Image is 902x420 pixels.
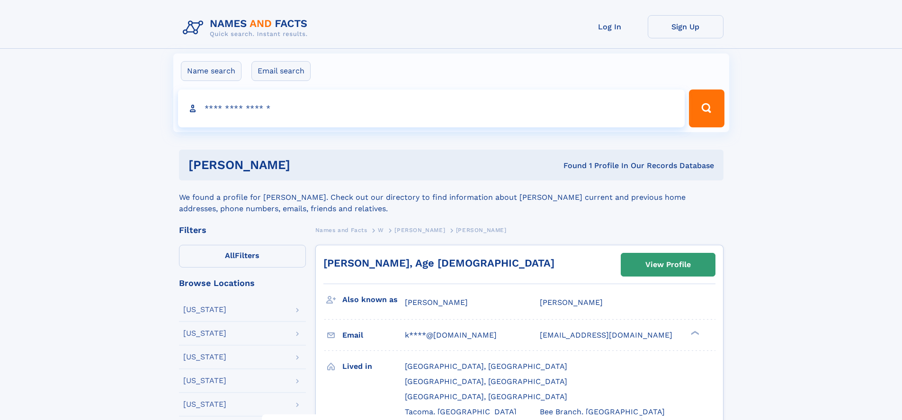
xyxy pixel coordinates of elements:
[378,227,384,233] span: W
[179,226,306,234] div: Filters
[405,298,468,307] span: [PERSON_NAME]
[179,180,723,214] div: We found a profile for [PERSON_NAME]. Check out our directory to find information about [PERSON_N...
[188,159,427,171] h1: [PERSON_NAME]
[405,407,517,416] span: Tacoma, [GEOGRAPHIC_DATA]
[342,358,405,375] h3: Lived in
[179,279,306,287] div: Browse Locations
[405,392,567,401] span: [GEOGRAPHIC_DATA], [GEOGRAPHIC_DATA]
[183,353,226,361] div: [US_STATE]
[183,401,226,408] div: [US_STATE]
[342,327,405,343] h3: Email
[183,306,226,313] div: [US_STATE]
[251,61,311,81] label: Email search
[456,227,507,233] span: [PERSON_NAME]
[178,89,685,127] input: search input
[394,227,445,233] span: [PERSON_NAME]
[179,245,306,268] label: Filters
[540,298,603,307] span: [PERSON_NAME]
[688,330,700,336] div: ❯
[540,331,672,340] span: [EMAIL_ADDRESS][DOMAIN_NAME]
[405,362,567,371] span: [GEOGRAPHIC_DATA], [GEOGRAPHIC_DATA]
[621,253,715,276] a: View Profile
[179,15,315,41] img: Logo Names and Facts
[378,224,384,236] a: W
[323,257,554,269] a: [PERSON_NAME], Age [DEMOGRAPHIC_DATA]
[540,407,665,416] span: Bee Branch, [GEOGRAPHIC_DATA]
[225,251,235,260] span: All
[427,161,714,171] div: Found 1 Profile In Our Records Database
[315,224,367,236] a: Names and Facts
[181,61,241,81] label: Name search
[183,330,226,337] div: [US_STATE]
[183,377,226,384] div: [US_STATE]
[405,377,567,386] span: [GEOGRAPHIC_DATA], [GEOGRAPHIC_DATA]
[645,254,691,276] div: View Profile
[689,89,724,127] button: Search Button
[648,15,723,38] a: Sign Up
[572,15,648,38] a: Log In
[394,224,445,236] a: [PERSON_NAME]
[342,292,405,308] h3: Also known as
